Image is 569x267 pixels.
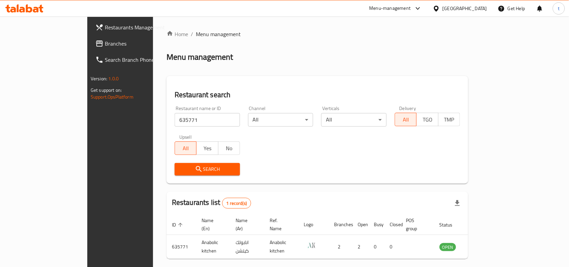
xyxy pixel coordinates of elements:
h2: Restaurant search [175,90,460,100]
span: POS group [406,216,426,233]
div: Total records count [222,198,251,209]
span: Yes [199,143,215,153]
input: Search for restaurant name or ID.. [175,113,240,127]
table: enhanced table [167,214,493,259]
td: 0 [385,235,401,259]
span: Branches [105,39,177,48]
div: All [321,113,387,127]
td: انابولك كيتشن [230,235,264,259]
td: 0 [368,235,385,259]
button: TGO [416,113,438,126]
a: Branches [90,35,182,52]
div: Export file [449,195,466,211]
span: TGO [419,115,436,125]
td: Anabolic kitchen [196,235,230,259]
div: All [248,113,313,127]
th: Closed [385,214,401,235]
h2: Restaurants list [172,197,251,209]
span: Name (Ar) [236,216,256,233]
label: Upsell [179,135,192,139]
span: Search [180,165,235,173]
span: 1.0.0 [108,74,119,83]
button: TMP [438,113,460,126]
button: All [395,113,417,126]
div: [GEOGRAPHIC_DATA] [443,5,487,12]
th: Open [352,214,368,235]
button: Search [175,163,240,176]
span: Get support on: [91,86,122,95]
h2: Menu management [167,52,233,62]
span: Version: [91,74,107,83]
a: Restaurants Management [90,19,182,35]
span: t [558,5,560,12]
td: 2 [329,235,352,259]
li: / [191,30,193,38]
span: 1 record(s) [222,200,251,207]
th: Busy [368,214,385,235]
a: Search Branch Phone [90,52,182,68]
span: No [221,143,237,153]
td: 2 [352,235,368,259]
label: Delivery [399,106,416,111]
span: All [178,143,194,153]
nav: breadcrumb [167,30,468,38]
div: Menu-management [369,4,411,12]
span: Name (En) [202,216,222,233]
span: Restaurants Management [105,23,177,31]
a: Support.OpsPlatform [91,92,133,101]
img: Anabolic kitchen [304,237,321,254]
th: Branches [329,214,352,235]
span: TMP [441,115,457,125]
span: All [398,115,414,125]
td: Anabolic kitchen [264,235,298,259]
span: Menu management [196,30,241,38]
span: Ref. Name [270,216,290,233]
span: OPEN [440,243,456,251]
span: Search Branch Phone [105,56,177,64]
span: ID [172,221,185,229]
button: All [175,141,197,155]
button: No [218,141,240,155]
button: Yes [196,141,218,155]
span: Status [440,221,461,229]
th: Logo [298,214,329,235]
